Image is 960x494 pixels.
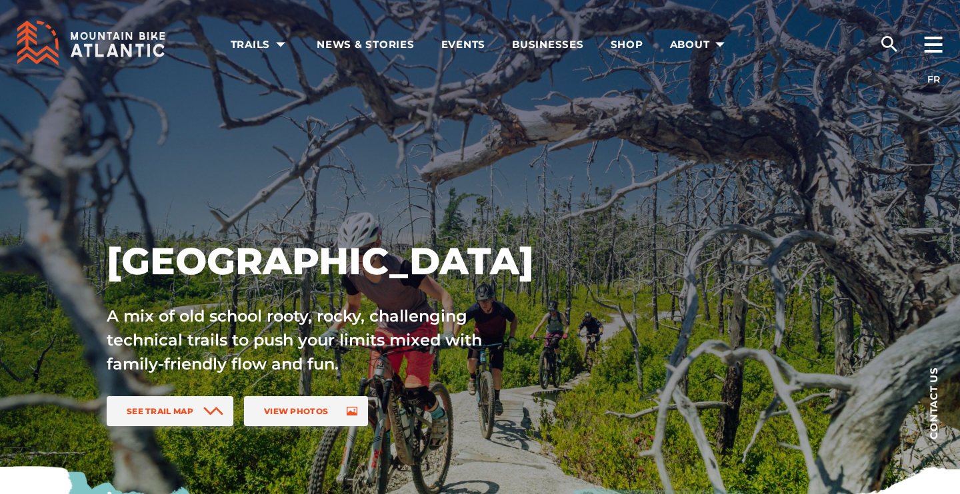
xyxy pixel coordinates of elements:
[231,38,291,51] span: Trails
[271,35,290,54] ion-icon: arrow dropdown
[907,346,960,459] a: Contact us
[107,238,600,284] h1: [GEOGRAPHIC_DATA]
[670,38,730,51] span: About
[107,304,512,376] p: A mix of old school rooty, rocky, challenging technical trails to push your limits mixed with fam...
[264,406,328,416] span: View Photos
[441,38,486,51] span: Events
[611,38,643,51] span: Shop
[512,38,584,51] span: Businesses
[317,38,415,51] span: News & Stories
[929,367,939,439] span: Contact us
[244,396,368,426] a: View Photos
[879,33,900,55] ion-icon: search
[711,35,729,54] ion-icon: arrow dropdown
[107,396,233,426] a: See Trail Map
[127,406,193,416] span: See Trail Map
[927,73,940,85] a: FR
